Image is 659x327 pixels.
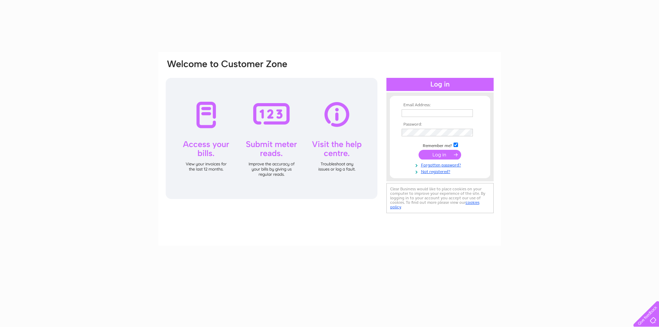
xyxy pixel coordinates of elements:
[386,183,494,213] div: Clear Business would like to place cookies on your computer to improve your experience of the sit...
[400,142,480,148] td: Remember me?
[402,168,480,174] a: Not registered?
[400,103,480,108] th: Email Address:
[402,161,480,168] a: Forgotten password?
[400,122,480,127] th: Password:
[419,150,461,160] input: Submit
[390,200,479,209] a: cookies policy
